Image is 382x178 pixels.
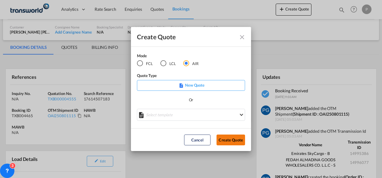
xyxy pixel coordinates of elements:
div: Or [189,97,193,103]
div: Mode [137,53,206,60]
md-radio-button: AIR [183,60,199,67]
button: Close dialog [236,31,247,42]
div: Quote Type [137,73,245,80]
md-radio-button: FCL [137,60,153,67]
div: New Quote [137,80,245,91]
body: Editor, editor14 [6,6,104,12]
div: Create Quote [137,33,234,40]
button: Create Quote [217,135,245,145]
p: New Quote [139,82,243,88]
md-icon: Close dialog [238,34,246,41]
md-dialog: Create QuoteModeFCL LCLAIR ... [131,27,251,151]
button: Cancel [184,135,211,145]
md-radio-button: LCL [160,60,176,67]
md-select: Select template [137,109,245,121]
